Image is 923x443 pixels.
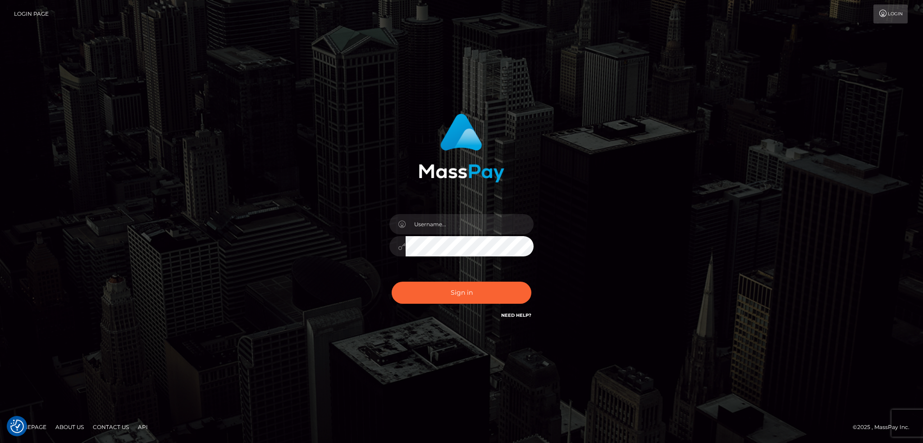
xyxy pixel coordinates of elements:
[10,420,24,433] img: Revisit consent button
[10,420,50,434] a: Homepage
[406,214,534,234] input: Username...
[501,312,531,318] a: Need Help?
[392,282,531,304] button: Sign in
[89,420,133,434] a: Contact Us
[14,5,49,23] a: Login Page
[419,114,504,183] img: MassPay Login
[10,420,24,433] button: Consent Preferences
[52,420,87,434] a: About Us
[873,5,908,23] a: Login
[134,420,151,434] a: API
[853,422,916,432] div: © 2025 , MassPay Inc.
